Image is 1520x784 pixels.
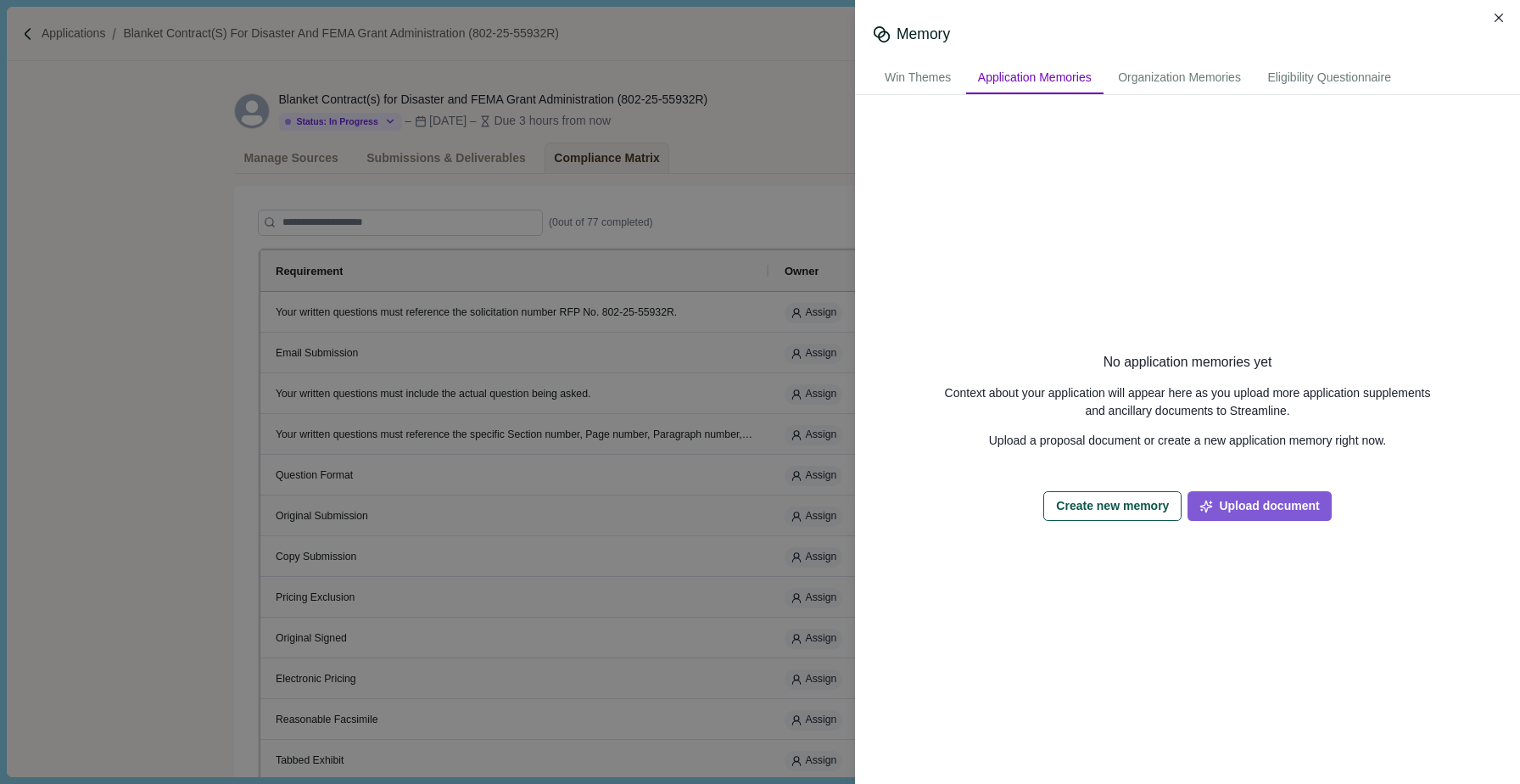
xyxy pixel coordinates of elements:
[1187,491,1331,521] button: Upload document
[1488,6,1512,30] button: Close
[1255,63,1403,94] div: Eligibility Questionnaire
[1106,63,1253,94] div: Organization Memories
[897,24,950,45] div: Memory
[873,63,963,94] div: Win Themes
[966,63,1104,94] div: Application Memories
[1043,491,1182,521] button: Create new memory
[1104,352,1272,373] div: No application memories yet
[989,432,1386,450] div: Upload a proposal document or create a new application memory right now.
[938,384,1437,420] div: Context about your application will appear here as you upload more application supplements and an...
